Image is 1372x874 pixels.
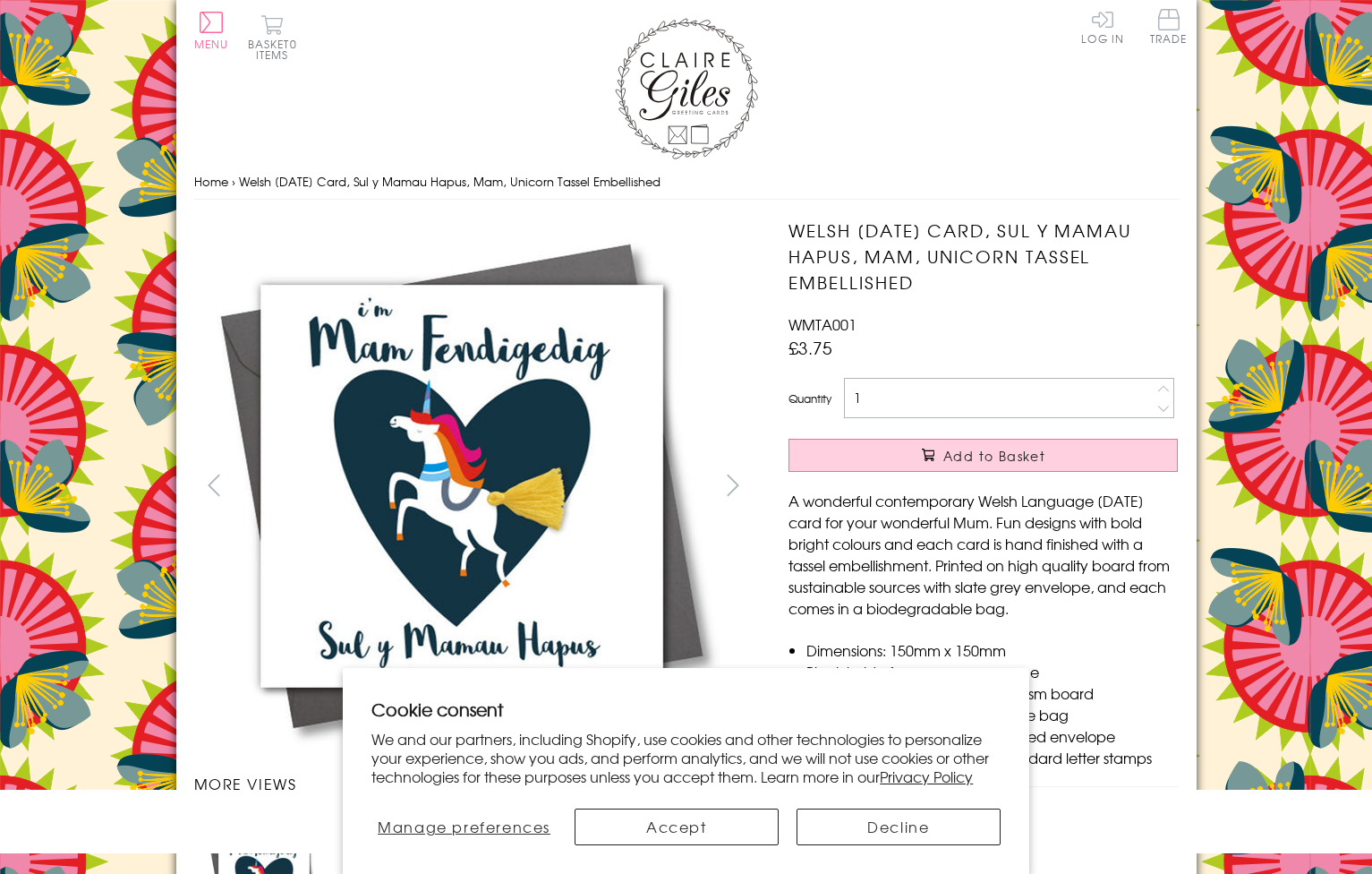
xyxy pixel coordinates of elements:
[806,639,1178,661] li: Dimensions: 150mm x 150mm
[788,439,1178,472] button: Add to Basket
[753,218,1290,755] img: Welsh Mother's Day Card, Sul y Mamau Hapus, Mam, Unicorn Tassel Embellished
[712,465,753,505] button: next
[943,447,1045,465] span: Add to Basket
[256,36,297,63] span: 0 items
[575,809,779,845] button: Accept
[371,809,557,845] button: Manage preferences
[193,218,730,755] img: Welsh Mother's Day Card, Sul y Mamau Hapus, Mam, Unicorn Tassel Embellished
[194,465,234,505] button: prev
[1150,9,1188,44] span: Trade
[371,697,1001,722] h2: Cookie consent
[788,313,856,335] span: WMTA001
[248,14,297,60] button: Basket0 items
[788,390,831,407] label: Quantity
[1150,9,1188,47] a: Trade
[194,164,1179,201] nav: breadcrumbs
[194,173,228,190] a: Home
[797,809,1001,845] button: Decline
[371,730,1001,785] p: We and our partners, including Shopify, use cookies and other technologies to personalize your ex...
[194,36,229,52] span: Menu
[806,661,1178,682] li: Blank inside for your own message
[788,218,1178,295] h1: Welsh [DATE] Card, Sul y Mamau Hapus, Mam, Unicorn Tassel Embellished
[788,335,832,360] span: £3.75
[880,766,973,787] a: Privacy Policy
[615,18,758,159] img: Claire Giles Greetings Cards
[788,490,1178,619] p: A wonderful contemporary Welsh Language [DATE] card for your wonderful Mum. Fun designs with bold...
[194,12,229,49] button: Menu
[1081,9,1124,44] a: Log In
[239,173,660,190] span: Welsh [DATE] Card, Sul y Mamau Hapus, Mam, Unicorn Tassel Embellished
[378,816,550,837] span: Manage preferences
[194,773,754,794] h3: More views
[232,173,235,190] span: ›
